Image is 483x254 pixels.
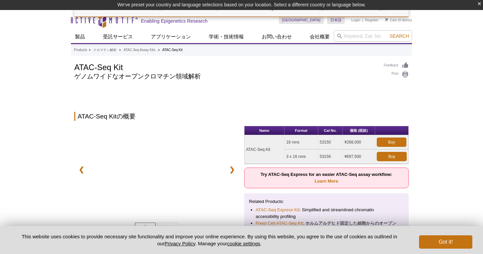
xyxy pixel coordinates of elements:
[74,112,409,121] h2: ATAC-Seq Kitの概要
[244,126,285,135] th: Name
[256,207,397,220] li: : Simplified and streamlined chromatin accessibility profiling
[384,62,409,69] a: Feedback
[385,16,412,24] li: (0 items)
[385,18,388,21] img: Your Cart
[225,162,239,177] a: ❯
[318,150,343,164] td: 53156
[314,179,338,184] a: Learn More
[327,16,345,24] a: 日本語
[89,48,91,52] li: »
[343,126,375,135] th: 価格 (税抜)
[93,47,117,53] a: クロマチン解析
[284,150,318,164] td: 3 x 16 rxns
[74,47,87,53] a: Products
[419,235,472,249] button: Got it!
[318,126,343,135] th: Cat No.
[334,30,412,42] input: Keyword, Cat. No.
[365,18,378,22] a: Register
[205,30,248,43] a: 学術・技術情報
[74,73,377,79] h2: ゲノムワイドなオープンクロマチン領域解析
[388,33,411,39] button: Search
[141,18,208,24] h2: Enabling Epigenetics Research
[384,71,409,78] a: Print
[258,30,296,43] a: お問い合わせ
[162,48,183,52] li: ATAC-Seq Kit
[124,47,155,53] a: ATAC-Seq Assay Kits
[119,48,121,52] li: »
[362,16,363,24] li: |
[74,62,377,72] h1: ATAC-Seq Kit
[74,162,89,177] a: ❮
[343,135,375,150] td: ¥268,000
[256,220,397,233] li: : ホルムアルデヒド固定した細胞からのオープンクロマチン解析
[227,241,260,246] button: cookie settings
[318,135,343,150] td: 53150
[351,18,360,22] a: Login
[147,30,195,43] a: アプリケーション
[385,18,397,22] a: Cart
[244,135,285,164] td: ATAC-Seq Kit
[249,198,404,205] p: Related Products:
[260,172,392,184] strong: Try ATAC-Seq Express for an easier ATAC-Seq assay workflow:
[11,233,408,247] p: This website uses cookies to provide necessary site functionality and improve your online experie...
[158,48,160,52] li: »
[99,30,137,43] a: 受託サービス
[71,30,89,43] a: 製品
[279,16,324,24] a: [GEOGRAPHIC_DATA]
[306,30,334,43] a: 会社概要
[165,241,195,246] a: Privacy Policy
[343,150,375,164] td: ¥697,500
[377,138,406,147] a: Buy
[256,220,303,227] a: Fixed Cell ATAC-Seq Kit
[377,152,407,161] a: Buy
[284,135,318,150] td: 16 rxns
[256,207,299,213] a: ATAC-Seq Express Kit
[284,126,318,135] th: Format
[390,33,409,39] span: Search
